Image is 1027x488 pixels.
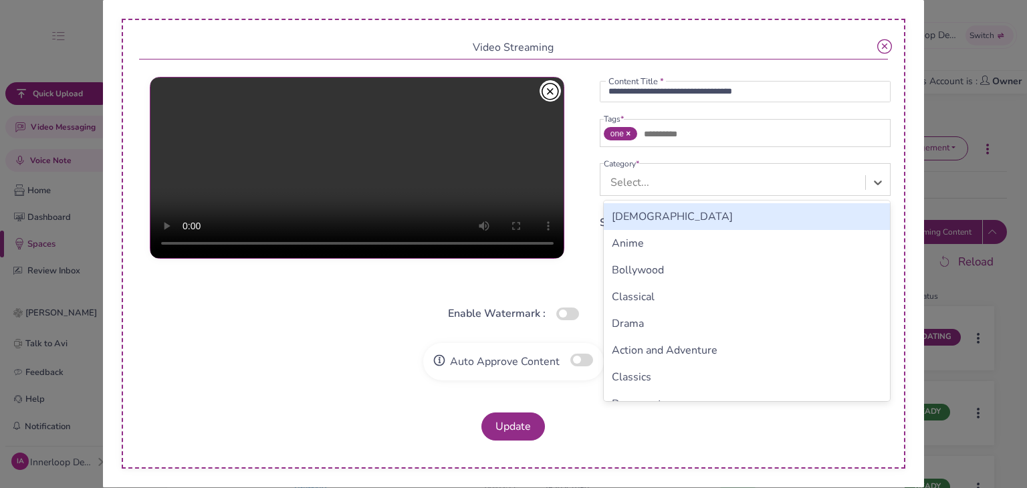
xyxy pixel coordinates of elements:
div: Select... [610,174,649,191]
div: Documentary [604,390,891,417]
div: Video Streaming [139,36,889,59]
div: [DEMOGRAPHIC_DATA] [604,203,891,230]
div: Drama [604,310,891,337]
div: Action and Adventure [604,337,891,364]
div: Anime [604,230,891,257]
legend: Tags [604,113,624,125]
div: Classics [604,364,891,390]
label: Content Title [608,78,665,86]
span: one [604,127,637,140]
legend: Category [604,158,639,170]
span: Enable Watermark : [448,306,546,322]
button: Update [481,412,545,441]
span: Auto Approve Content [450,354,560,370]
span: Size: [600,215,622,230]
div: Classical [604,283,891,310]
div: Bollywood [604,257,891,283]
